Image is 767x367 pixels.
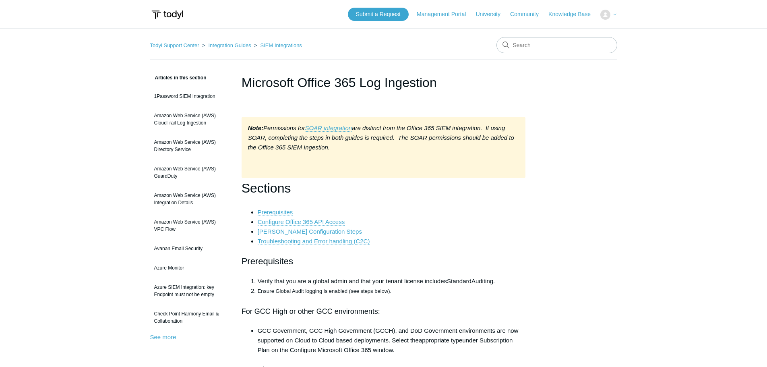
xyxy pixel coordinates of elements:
a: Amazon Web Service (AWS) CloudTrail Log Ingestion [150,108,229,131]
strong: Note: [248,124,263,131]
h1: Sections [242,178,526,199]
a: SOAR integration [305,124,352,132]
span: For GCC High or other GCC environments: [242,307,380,315]
span: Standard [447,278,471,284]
a: Amazon Web Service (AWS) Directory Service [150,135,229,157]
a: University [475,10,508,19]
a: Troubleshooting and Error handling (C2C) [258,238,370,245]
em: are distinct from the Office 365 SIEM integration. If using SOAR, completing the steps in both gu... [248,124,514,151]
a: Prerequisites [258,209,293,216]
span: Auditing [471,278,493,284]
a: Management Portal [417,10,474,19]
span: GCC Government, GCC High Government (GCCH), and DoD Government environments are now supported on ... [258,327,519,344]
input: Search [496,37,617,53]
li: Todyl Support Center [150,42,201,48]
a: Community [510,10,547,19]
span: appropriate type [419,337,462,344]
span: Verify that you are a global admin and that your tenant license includes [258,278,447,284]
a: Check Point Harmony Email & Collaboration [150,306,229,329]
a: Knowledge Base [548,10,599,19]
a: Azure Monitor [150,260,229,276]
img: Todyl Support Center Help Center home page [150,7,184,22]
a: 1Password SIEM Integration [150,89,229,104]
span: . [493,278,495,284]
a: SIEM Integrations [260,42,302,48]
em: Permissions for [248,124,305,131]
a: Amazon Web Service (AWS) Integration Details [150,188,229,210]
li: Integration Guides [201,42,252,48]
a: Todyl Support Center [150,42,199,48]
a: Amazon Web Service (AWS) VPC Flow [150,214,229,237]
h1: Microsoft Office 365 Log Ingestion [242,73,526,92]
em: SOAR integration [305,124,352,131]
li: SIEM Integrations [252,42,302,48]
a: See more [150,334,176,340]
a: Amazon Web Service (AWS) GuardDuty [150,161,229,184]
span: Ensure Global Audit logging is enabled (see steps below). [258,288,391,294]
a: Submit a Request [348,8,409,21]
h2: Prerequisites [242,254,526,268]
a: Avanan Email Security [150,241,229,256]
a: [PERSON_NAME] Configuration Steps [258,228,362,235]
a: Integration Guides [208,42,251,48]
a: Azure SIEM Integration: key Endpoint must not be empty [150,280,229,302]
a: Configure Office 365 API Access [258,218,345,226]
span: Articles in this section [150,75,207,81]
